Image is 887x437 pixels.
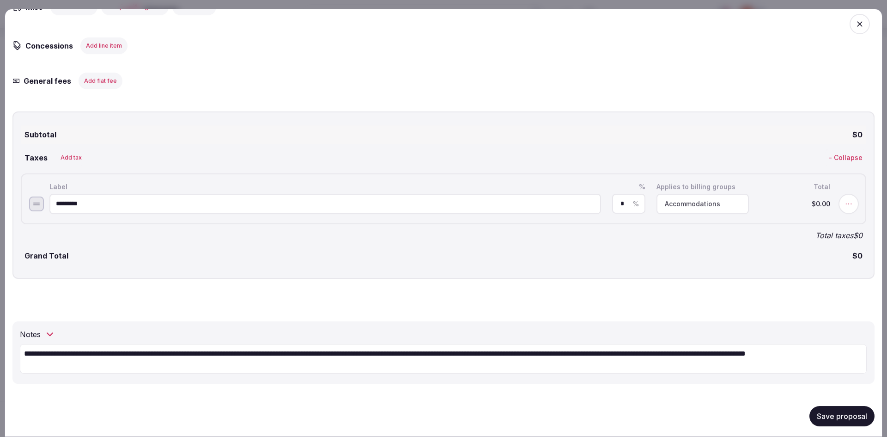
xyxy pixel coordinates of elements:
[55,149,87,166] button: Add tax
[21,152,48,163] h3: Taxes
[665,199,720,208] span: Accommodations
[656,193,749,214] button: Accommodations
[79,72,122,89] button: Add flat fee
[21,129,56,140] span: Subtotal
[760,200,830,207] span: $0.00
[825,149,866,166] button: - Collapse
[655,181,751,191] div: Applies to billing groups
[20,75,79,86] h3: General fees
[633,200,639,207] span: %
[758,181,832,191] div: Total
[852,129,866,140] span: $0
[22,40,82,51] h3: Concessions
[21,229,863,240] div: Total taxes $0
[21,250,68,261] span: Grand Total
[852,250,866,261] span: $0
[48,181,603,191] div: Label
[610,181,647,191] div: %
[80,37,128,54] button: Add line item
[20,328,41,339] h2: Notes
[809,406,875,426] button: Save proposal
